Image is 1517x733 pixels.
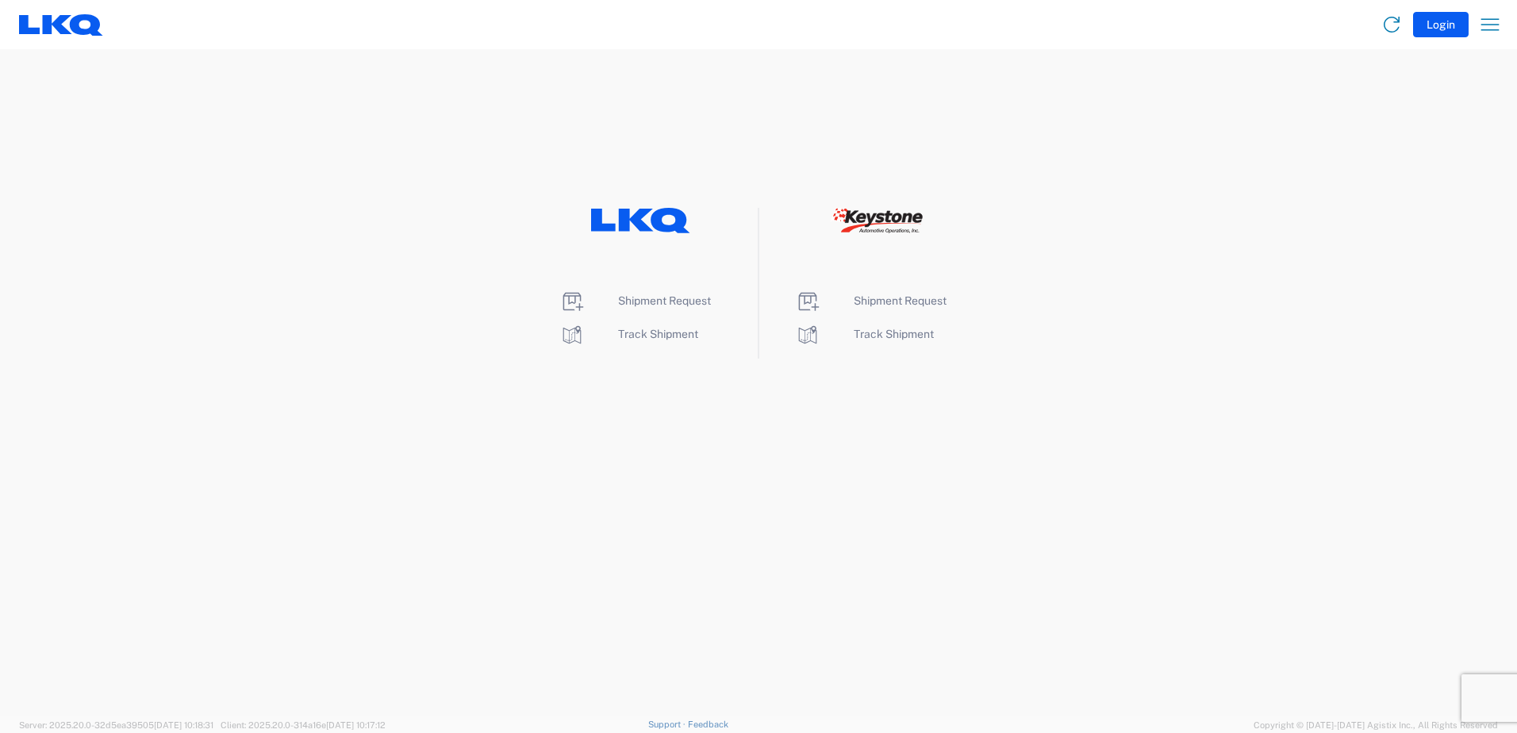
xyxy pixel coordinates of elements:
span: Copyright © [DATE]-[DATE] Agistix Inc., All Rights Reserved [1254,718,1498,732]
span: [DATE] 10:18:31 [154,720,213,730]
a: Feedback [688,720,728,729]
a: Support [648,720,688,729]
a: Track Shipment [795,328,934,340]
a: Track Shipment [559,328,698,340]
button: Login [1413,12,1469,37]
span: Shipment Request [618,294,711,307]
span: Track Shipment [854,328,934,340]
span: Shipment Request [854,294,947,307]
span: Client: 2025.20.0-314a16e [221,720,386,730]
a: Shipment Request [795,294,947,307]
span: [DATE] 10:17:12 [326,720,386,730]
a: Shipment Request [559,294,711,307]
span: Track Shipment [618,328,698,340]
span: Server: 2025.20.0-32d5ea39505 [19,720,213,730]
